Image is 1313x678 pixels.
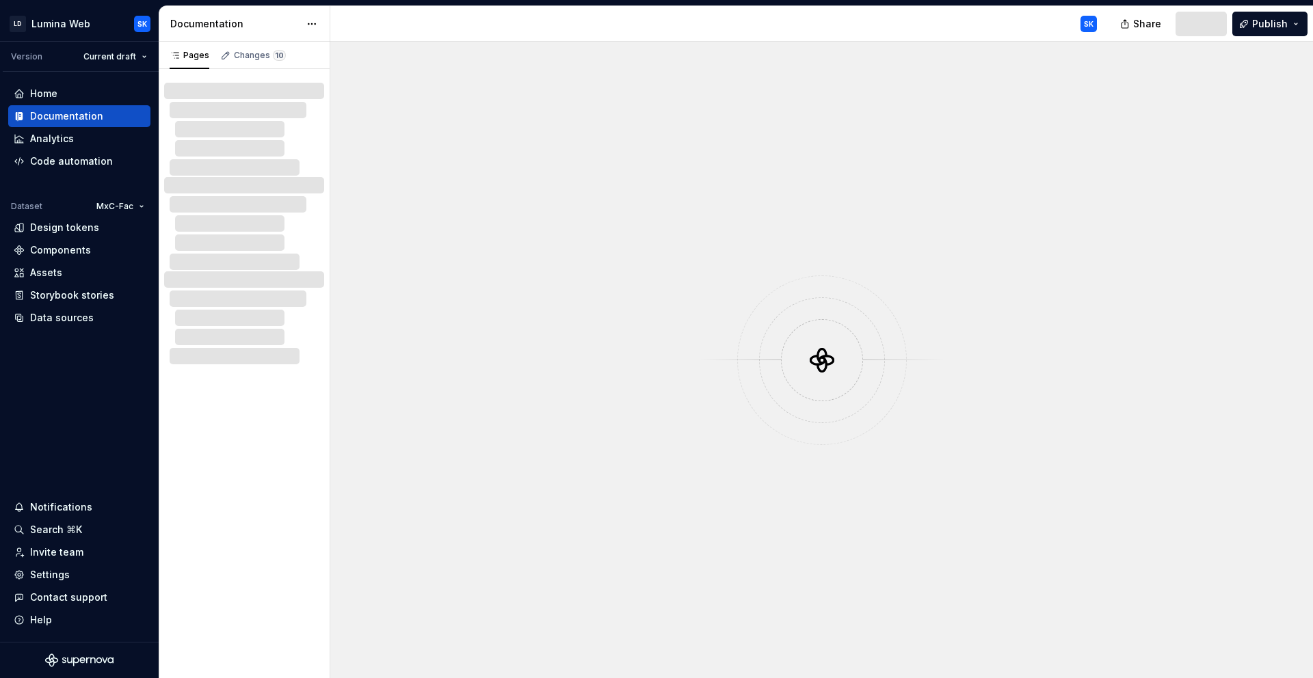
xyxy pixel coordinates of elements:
span: Current draft [83,51,136,62]
span: Share [1133,17,1161,31]
a: Code automation [8,150,150,172]
a: Analytics [8,128,150,150]
div: Analytics [30,132,74,146]
a: Invite team [8,541,150,563]
div: SK [1084,18,1093,29]
div: Documentation [30,109,103,123]
div: Assets [30,266,62,280]
span: Publish [1252,17,1288,31]
div: Notifications [30,500,92,514]
div: Help [30,613,52,627]
span: 10 [273,50,286,61]
button: Contact support [8,586,150,608]
div: Home [30,87,57,100]
div: Design tokens [30,221,99,234]
a: Components [8,239,150,261]
a: Settings [8,564,150,586]
a: Documentation [8,105,150,127]
a: Design tokens [8,217,150,239]
div: Version [11,51,42,62]
div: Documentation [170,17,300,31]
div: Contact support [30,591,107,604]
button: LDLumina WebSK [3,9,156,38]
button: Share [1113,12,1170,36]
button: Help [8,609,150,631]
div: Dataset [11,201,42,212]
span: MxC-Fac [96,201,133,212]
div: LD [10,16,26,32]
a: Storybook stories [8,284,150,306]
button: MxC-Fac [90,197,150,216]
div: Code automation [30,154,113,168]
button: Notifications [8,496,150,518]
div: Storybook stories [30,288,114,302]
div: Data sources [30,311,94,325]
button: Search ⌘K [8,519,150,541]
a: Data sources [8,307,150,329]
a: Home [8,83,150,105]
div: Search ⌘K [30,523,82,537]
div: Changes [234,50,286,61]
svg: Supernova Logo [45,653,114,667]
div: Invite team [30,545,83,559]
button: Publish [1232,12,1308,36]
div: Settings [30,568,70,582]
div: SK [137,18,147,29]
button: Current draft [77,47,153,66]
div: Lumina Web [31,17,90,31]
div: Components [30,243,91,257]
div: Pages [170,50,209,61]
a: Assets [8,262,150,284]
